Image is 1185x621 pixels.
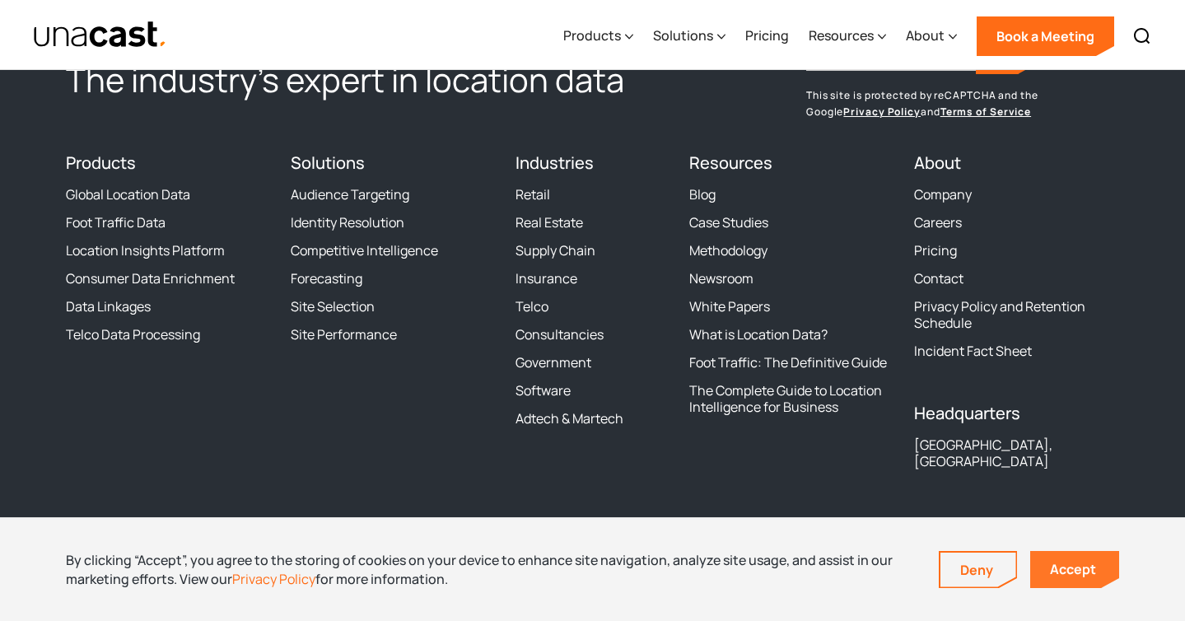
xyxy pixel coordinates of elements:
[66,270,235,287] a: Consumer Data Enrichment
[291,186,409,203] a: Audience Targeting
[291,152,365,174] a: Solutions
[1132,26,1152,46] img: Search icon
[516,354,591,371] a: Government
[66,242,225,259] a: Location Insights Platform
[291,242,438,259] a: Competitive Intelligence
[914,343,1032,359] a: Incident Fact Sheet
[516,214,583,231] a: Real Estate
[516,382,571,399] a: Software
[745,2,789,70] a: Pricing
[806,87,1119,120] p: This site is protected by reCAPTCHA and the Google and
[516,242,595,259] a: Supply Chain
[940,553,1016,587] a: Deny
[291,214,404,231] a: Identity Resolution
[516,186,550,203] a: Retail
[689,214,768,231] a: Case Studies
[516,270,577,287] a: Insurance
[914,153,1119,173] h4: About
[914,270,963,287] a: Contact
[914,214,962,231] a: Careers
[563,26,621,45] div: Products
[33,21,167,49] a: home
[914,404,1119,423] h4: Headquarters
[689,242,767,259] a: Methodology
[66,214,166,231] a: Foot Traffic Data
[906,2,957,70] div: About
[914,298,1119,331] a: Privacy Policy and Retention Schedule
[66,326,200,343] a: Telco Data Processing
[689,382,894,415] a: The Complete Guide to Location Intelligence for Business
[66,152,136,174] a: Products
[809,26,874,45] div: Resources
[33,21,167,49] img: Unacast text logo
[689,270,753,287] a: Newsroom
[66,551,914,588] div: By clicking “Accept”, you agree to the storing of cookies on your device to enhance site navigati...
[66,298,151,315] a: Data Linkages
[66,514,96,544] a: Twitter / X
[689,354,887,371] a: Foot Traffic: The Definitive Guide
[940,105,1031,119] a: Terms of Service
[516,326,604,343] a: Consultancies
[563,2,633,70] div: Products
[914,186,972,203] a: Company
[689,326,828,343] a: What is Location Data?
[516,410,623,427] a: Adtech & Martech
[689,186,716,203] a: Blog
[291,270,362,287] a: Forecasting
[914,242,957,259] a: Pricing
[125,514,155,544] a: LinkedIn
[232,570,315,588] a: Privacy Policy
[66,58,669,101] h2: The industry’s expert in location data
[653,26,713,45] div: Solutions
[914,437,1119,469] div: [GEOGRAPHIC_DATA], [GEOGRAPHIC_DATA]
[1030,551,1119,588] a: Accept
[516,153,669,173] h4: Industries
[291,298,375,315] a: Site Selection
[96,514,125,544] a: Facebook
[516,298,548,315] a: Telco
[843,105,921,119] a: Privacy Policy
[689,298,770,315] a: White Papers
[66,186,190,203] a: Global Location Data
[291,326,397,343] a: Site Performance
[977,16,1114,56] a: Book a Meeting
[809,2,886,70] div: Resources
[689,153,894,173] h4: Resources
[653,2,725,70] div: Solutions
[906,26,945,45] div: About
